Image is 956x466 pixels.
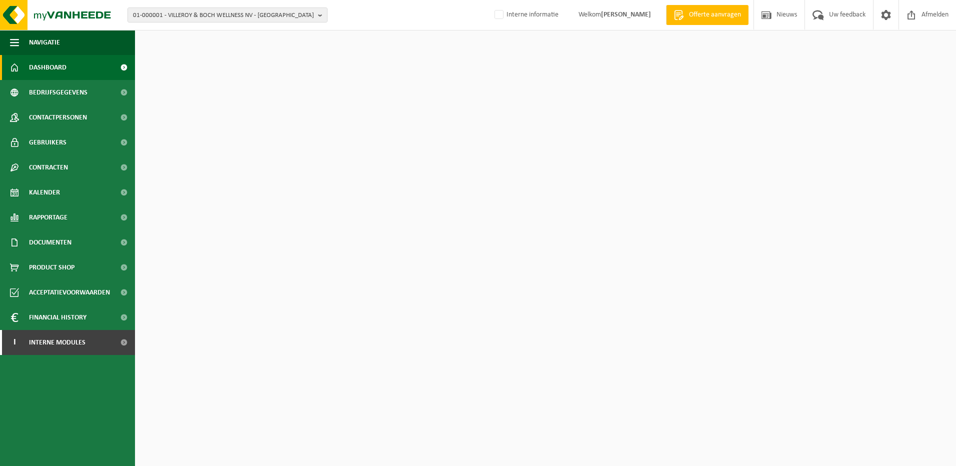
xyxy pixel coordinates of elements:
[29,55,66,80] span: Dashboard
[29,205,67,230] span: Rapportage
[666,5,748,25] a: Offerte aanvragen
[133,8,314,23] span: 01-000001 - VILLEROY & BOCH WELLNESS NV - [GEOGRAPHIC_DATA]
[10,330,19,355] span: I
[29,30,60,55] span: Navigatie
[29,155,68,180] span: Contracten
[601,11,651,18] strong: [PERSON_NAME]
[29,180,60,205] span: Kalender
[29,330,85,355] span: Interne modules
[29,280,110,305] span: Acceptatievoorwaarden
[29,80,87,105] span: Bedrijfsgegevens
[686,10,743,20] span: Offerte aanvragen
[29,105,87,130] span: Contactpersonen
[127,7,327,22] button: 01-000001 - VILLEROY & BOCH WELLNESS NV - [GEOGRAPHIC_DATA]
[29,255,74,280] span: Product Shop
[29,305,86,330] span: Financial History
[492,7,558,22] label: Interne informatie
[29,230,71,255] span: Documenten
[29,130,66,155] span: Gebruikers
